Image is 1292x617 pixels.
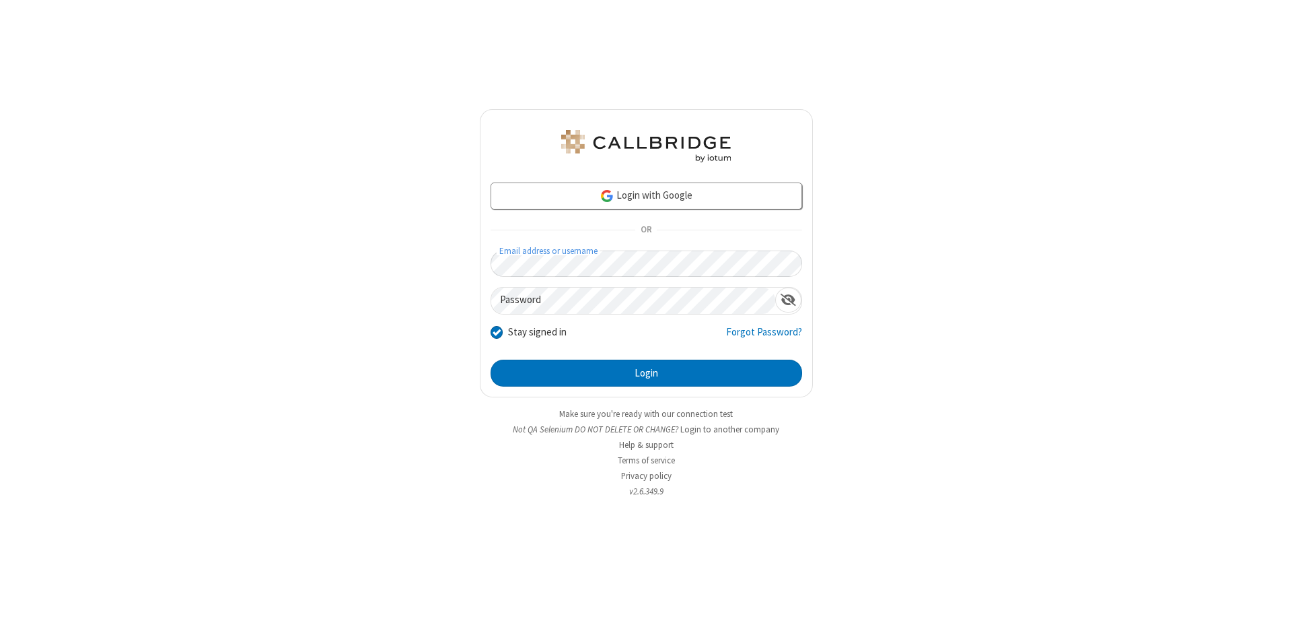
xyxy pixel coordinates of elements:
li: Not QA Selenium DO NOT DELETE OR CHANGE? [480,423,813,436]
div: Show password [775,288,801,313]
img: google-icon.png [600,189,614,203]
a: Make sure you're ready with our connection test [559,408,733,420]
input: Email address or username [491,251,802,277]
li: v2.6.349.9 [480,485,813,498]
input: Password [491,288,775,314]
a: Forgot Password? [726,325,802,350]
button: Login to another company [680,423,779,436]
span: OR [635,221,657,240]
a: Login with Google [491,183,802,209]
img: QA Selenium DO NOT DELETE OR CHANGE [559,130,733,162]
a: Terms of service [618,455,675,466]
a: Privacy policy [621,470,672,482]
a: Help & support [619,439,674,451]
iframe: Chat [1258,582,1282,608]
button: Login [491,360,802,387]
label: Stay signed in [508,325,567,340]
